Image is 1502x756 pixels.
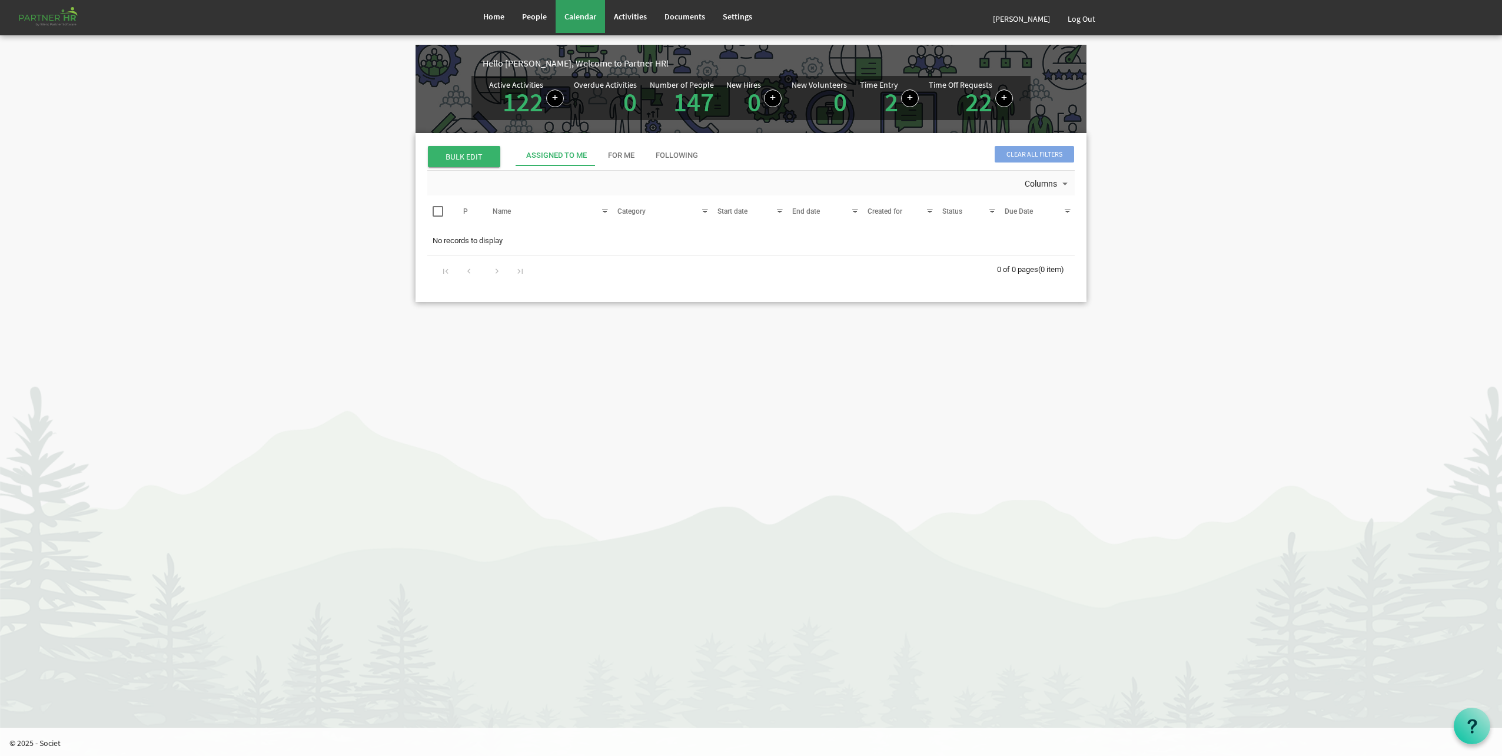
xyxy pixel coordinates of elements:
a: Create a new time off request [995,89,1013,107]
a: Add new person to Partner HR [764,89,782,107]
a: Create a new Activity [546,89,564,107]
span: End date [792,207,820,215]
span: (0 item) [1038,265,1064,274]
span: Start date [717,207,747,215]
a: 22 [965,85,992,118]
div: Go to next page [489,262,505,278]
a: Log Out [1059,2,1104,35]
a: 0 [623,85,637,118]
a: 0 [747,85,761,118]
div: Following [656,150,698,161]
span: Home [483,11,504,22]
div: New Hires [726,81,761,89]
div: Go to last page [512,262,528,278]
div: Time Entry [860,81,898,89]
a: 0 [833,85,847,118]
span: Documents [664,11,705,22]
span: Category [617,207,646,215]
div: Overdue Activities [574,81,637,89]
a: 2 [885,85,898,118]
div: Number of Time Entries [860,81,919,115]
a: 147 [673,85,714,118]
div: Go to first page [438,262,454,278]
button: Columns [1022,177,1073,192]
div: Hello [PERSON_NAME], Welcome to Partner HR! [483,57,1086,70]
div: Columns [1022,171,1073,195]
a: [PERSON_NAME] [984,2,1059,35]
span: BULK EDIT [428,146,500,167]
div: For Me [608,150,634,161]
span: Clear all filters [995,146,1074,163]
span: Activities [614,11,647,22]
div: New Volunteers [792,81,847,89]
span: 0 of 0 pages [997,265,1038,274]
div: Number of active time off requests [929,81,1013,115]
span: Calendar [564,11,596,22]
td: No records to display [427,230,1075,252]
div: Number of People [650,81,714,89]
span: Columns [1024,177,1058,191]
div: Assigned To Me [526,150,587,161]
span: P [463,207,468,215]
div: tab-header [516,145,1163,166]
a: Log hours [901,89,919,107]
div: 0 of 0 pages (0 item) [997,256,1075,281]
div: Total number of active people in Partner HR [650,81,717,115]
div: Volunteer hired in the last 7 days [792,81,850,115]
div: Active Activities [489,81,543,89]
p: © 2025 - Societ [9,737,1502,749]
a: 122 [503,85,543,118]
span: Created for [868,207,902,215]
span: Settings [723,11,752,22]
div: Go to previous page [461,262,477,278]
div: Number of active Activities in Partner HR [489,81,564,115]
div: Time Off Requests [929,81,992,89]
div: People hired in the last 7 days [726,81,782,115]
span: People [522,11,547,22]
span: Status [942,207,962,215]
span: Due Date [1005,207,1033,215]
div: Activities assigned to you for which the Due Date is passed [574,81,640,115]
span: Name [493,207,511,215]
